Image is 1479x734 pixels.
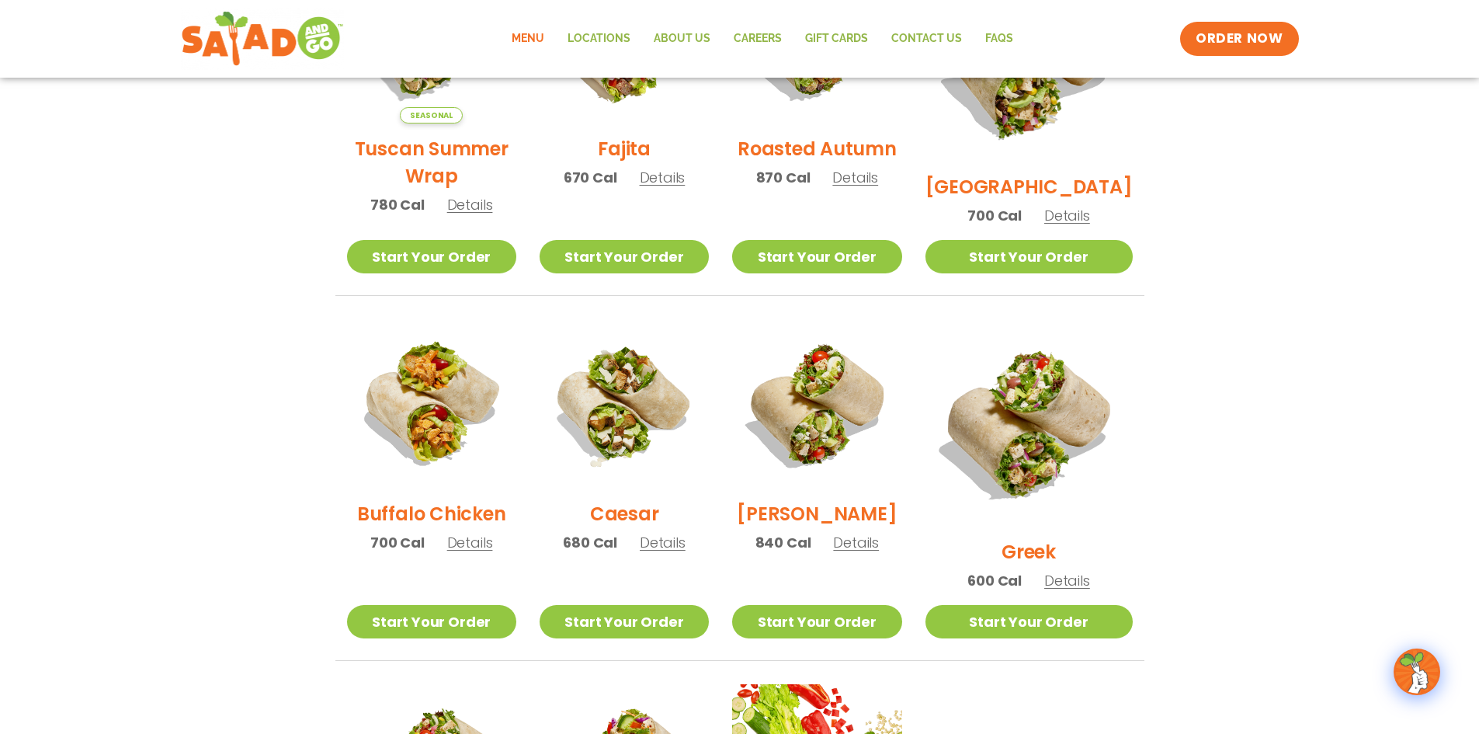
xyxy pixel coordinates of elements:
span: Details [832,168,878,187]
a: Locations [556,21,642,57]
h2: Tuscan Summer Wrap [347,135,516,190]
a: Careers [722,21,793,57]
a: Start Your Order [732,605,901,638]
h2: [GEOGRAPHIC_DATA] [925,173,1133,200]
span: Details [447,533,493,552]
a: GIFT CARDS [793,21,880,57]
a: Contact Us [880,21,974,57]
span: 870 Cal [756,167,811,188]
span: Details [640,168,686,187]
span: Details [640,533,686,552]
a: Start Your Order [347,240,516,273]
a: About Us [642,21,722,57]
a: Start Your Order [925,605,1133,638]
img: wpChatIcon [1395,650,1439,694]
span: Details [1044,571,1090,590]
span: ORDER NOW [1196,30,1283,48]
span: 840 Cal [755,532,811,553]
a: Start Your Order [540,240,709,273]
span: 680 Cal [563,532,617,553]
h2: Greek [1002,538,1056,565]
span: 700 Cal [967,205,1022,226]
h2: [PERSON_NAME] [737,500,897,527]
a: Start Your Order [540,605,709,638]
img: new-SAG-logo-768×292 [181,8,345,70]
img: Product photo for Cobb Wrap [732,319,901,489]
img: Product photo for Greek Wrap [925,319,1133,527]
nav: Menu [500,21,1025,57]
a: Start Your Order [925,240,1133,273]
a: Start Your Order [732,240,901,273]
span: Details [833,533,879,552]
span: Details [1044,206,1090,225]
a: ORDER NOW [1180,22,1298,56]
h2: Caesar [590,500,659,527]
span: Seasonal [400,107,463,123]
span: 600 Cal [967,570,1022,591]
span: Details [447,195,493,214]
img: Product photo for Caesar Wrap [540,319,709,489]
a: Menu [500,21,556,57]
a: Start Your Order [347,605,516,638]
h2: Fajita [598,135,651,162]
span: 670 Cal [564,167,617,188]
span: 780 Cal [370,194,425,215]
a: FAQs [974,21,1025,57]
h2: Buffalo Chicken [357,500,505,527]
span: 700 Cal [370,532,425,553]
img: Product photo for Buffalo Chicken Wrap [347,319,516,489]
h2: Roasted Autumn [738,135,897,162]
